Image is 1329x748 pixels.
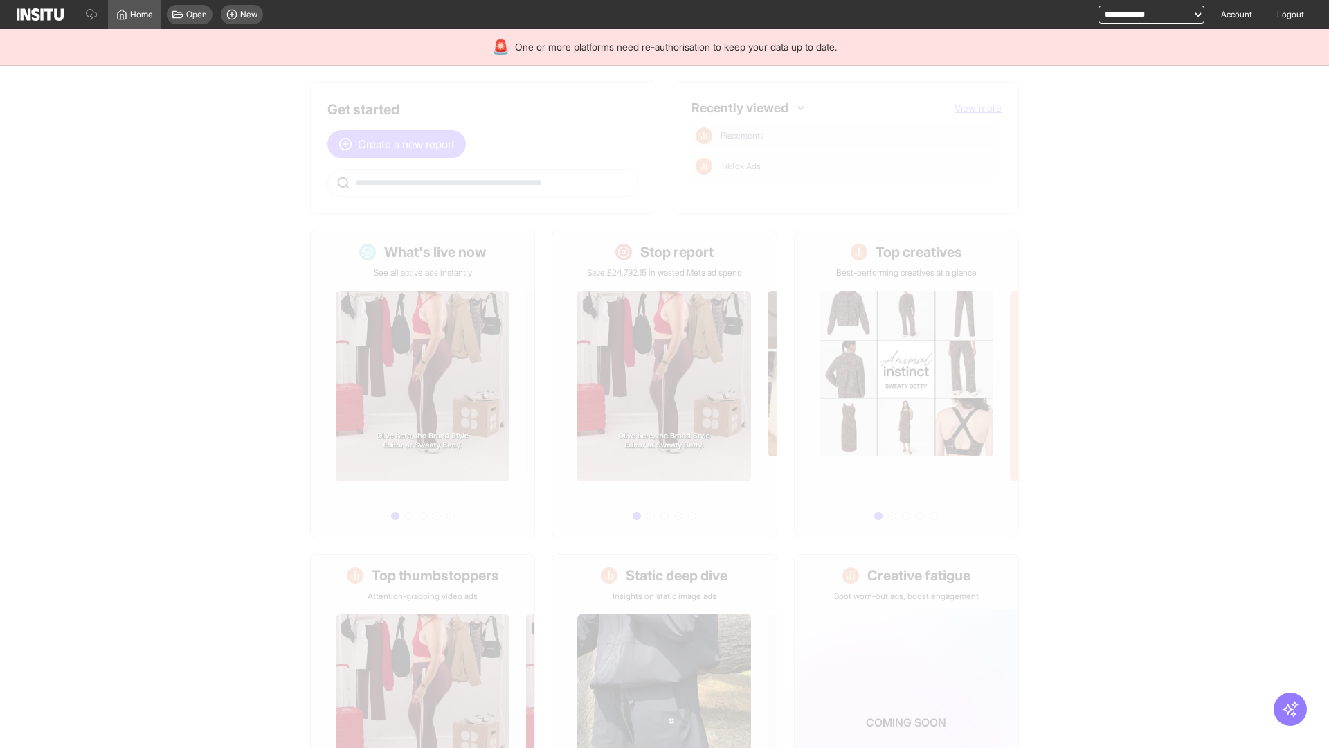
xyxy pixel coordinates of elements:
[492,37,509,57] div: 🚨
[130,9,153,20] span: Home
[17,8,64,21] img: Logo
[240,9,257,20] span: New
[515,40,837,54] span: One or more platforms need re-authorisation to keep your data up to date.
[186,9,207,20] span: Open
